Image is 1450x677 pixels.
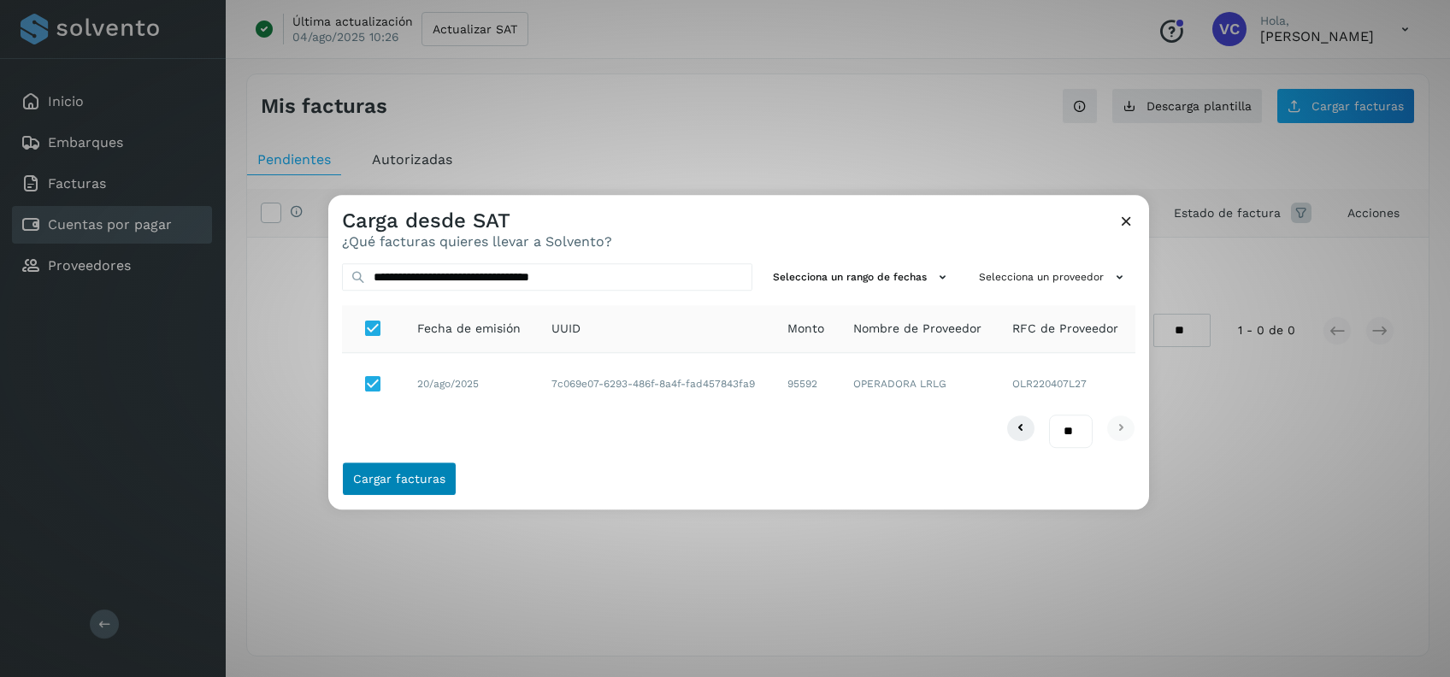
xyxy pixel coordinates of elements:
td: OPERADORA LRLG [840,353,999,415]
p: ¿Qué facturas quieres llevar a Solvento? [342,233,612,250]
button: Cargar facturas [342,462,457,496]
span: Nombre de Proveedor [853,320,981,338]
td: 7c069e07-6293-486f-8a4f-fad457843fa9 [538,353,774,415]
button: Selecciona un proveedor [972,263,1135,291]
span: Cargar facturas [353,473,445,485]
button: Selecciona un rango de fechas [766,263,958,291]
span: UUID [551,320,581,338]
h3: Carga desde SAT [342,209,612,233]
span: Monto [787,320,824,338]
td: 20/ago/2025 [404,353,538,415]
td: 95592 [774,353,840,415]
span: RFC de Proveedor [1012,320,1118,338]
td: OLR220407L27 [999,353,1135,415]
span: Fecha de emisión [417,320,521,338]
